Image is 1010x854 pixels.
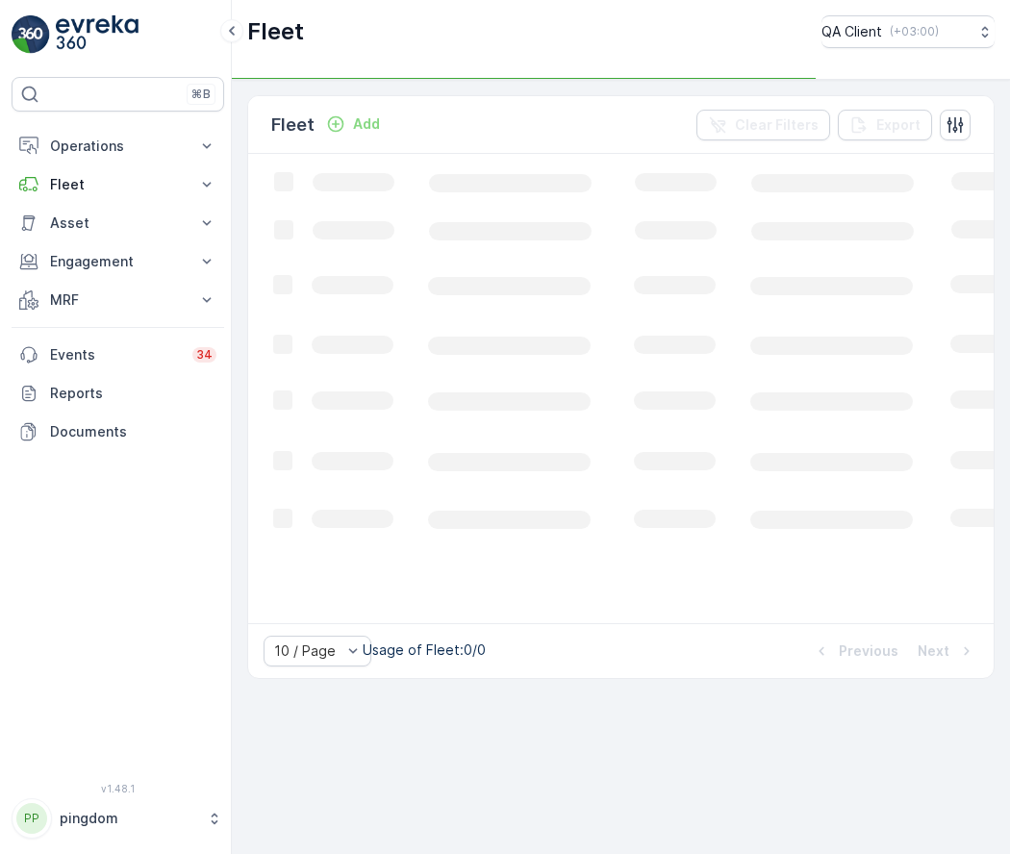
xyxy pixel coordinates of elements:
[50,345,181,364] p: Events
[838,110,932,140] button: Export
[821,15,995,48] button: QA Client(+03:00)
[50,175,186,194] p: Fleet
[12,783,224,794] span: v 1.48.1
[12,165,224,204] button: Fleet
[916,640,978,663] button: Next
[271,112,315,138] p: Fleet
[50,422,216,441] p: Documents
[12,127,224,165] button: Operations
[50,252,186,271] p: Engagement
[12,374,224,413] a: Reports
[735,115,819,135] p: Clear Filters
[60,809,197,828] p: pingdom
[16,803,47,834] div: PP
[12,15,50,54] img: logo
[821,22,882,41] p: QA Client
[191,87,211,102] p: ⌘B
[318,113,388,136] button: Add
[12,204,224,242] button: Asset
[810,640,900,663] button: Previous
[50,290,186,310] p: MRF
[196,347,213,363] p: 34
[50,213,186,233] p: Asset
[12,336,224,374] a: Events34
[247,16,304,47] p: Fleet
[839,641,898,661] p: Previous
[696,110,830,140] button: Clear Filters
[12,281,224,319] button: MRF
[50,384,216,403] p: Reports
[918,641,949,661] p: Next
[12,798,224,839] button: PPpingdom
[50,137,186,156] p: Operations
[12,242,224,281] button: Engagement
[890,24,939,39] p: ( +03:00 )
[363,640,486,660] p: Usage of Fleet : 0/0
[876,115,921,135] p: Export
[353,114,380,134] p: Add
[12,413,224,451] a: Documents
[56,15,139,54] img: logo_light-DOdMpM7g.png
